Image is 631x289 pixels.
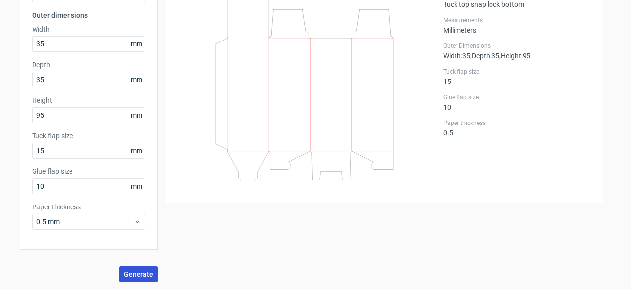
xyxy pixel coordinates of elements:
[470,52,499,60] span: , Depth : 35
[443,68,591,76] label: Tuck flap size
[443,119,591,137] div: 0.5
[32,166,145,176] label: Glue flap size
[443,119,591,127] label: Paper thickness
[32,60,145,70] label: Depth
[128,37,145,51] span: mm
[32,95,145,105] label: Height
[443,93,591,111] div: 10
[32,24,145,34] label: Width
[443,16,591,24] label: Measurements
[32,10,145,20] h3: Outer dimensions
[124,271,153,278] span: Generate
[499,52,530,60] span: , Height : 95
[32,202,145,212] label: Paper thickness
[128,143,145,158] span: mm
[32,131,145,141] label: Tuck flap size
[128,108,145,123] span: mm
[443,42,591,50] label: Outer Dimensions
[443,16,591,34] div: Millimeters
[443,93,591,101] label: Glue flap size
[128,179,145,194] span: mm
[443,52,470,60] span: Width : 35
[443,68,591,85] div: 15
[119,266,158,282] button: Generate
[36,217,134,227] span: 0.5 mm
[128,72,145,87] span: mm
